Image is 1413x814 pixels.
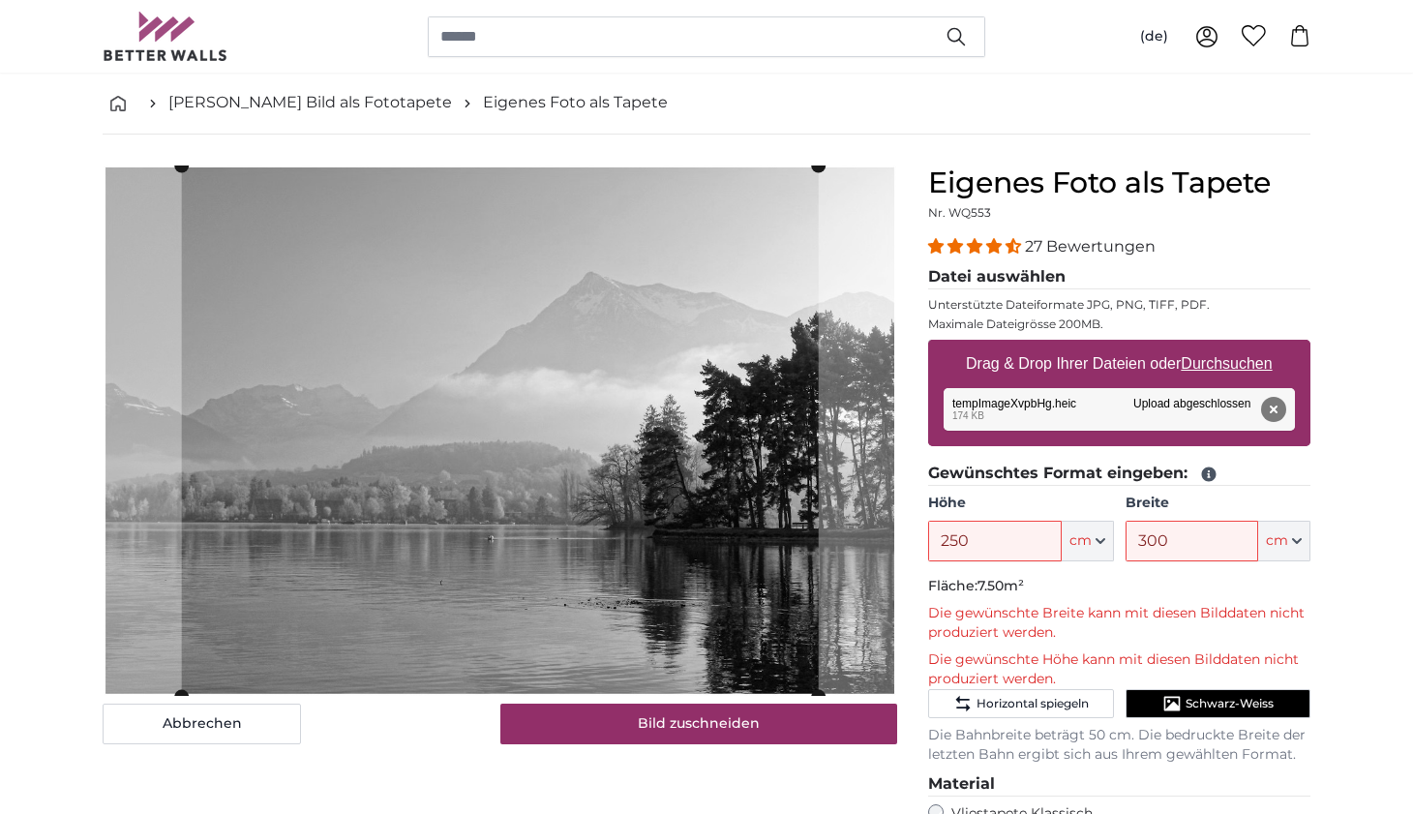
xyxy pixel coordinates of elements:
[1182,355,1273,372] u: Durchsuchen
[928,297,1310,313] p: Unterstützte Dateiformate JPG, PNG, TIFF, PDF.
[1186,696,1274,711] span: Schwarz-Weiss
[928,205,991,220] span: Nr. WQ553
[977,696,1089,711] span: Horizontal spiegeln
[1126,689,1310,718] button: Schwarz-Weiss
[103,12,228,61] img: Betterwalls
[928,462,1310,486] legend: Gewünschtes Format eingeben:
[928,689,1113,718] button: Horizontal spiegeln
[1125,19,1184,54] button: (de)
[928,604,1310,643] p: Die gewünschte Breite kann mit diesen Bilddaten nicht produziert werden.
[103,72,1310,135] nav: breadcrumbs
[103,704,301,744] button: Abbrechen
[1069,531,1092,551] span: cm
[928,577,1310,596] p: Fläche:
[928,772,1310,797] legend: Material
[928,650,1310,689] p: Die gewünschte Höhe kann mit diesen Bilddaten nicht produziert werden.
[928,166,1310,200] h1: Eigenes Foto als Tapete
[1062,521,1114,561] button: cm
[1025,237,1156,256] span: 27 Bewertungen
[977,577,1024,594] span: 7.50m²
[958,345,1280,383] label: Drag & Drop Ihrer Dateien oder
[500,704,898,744] button: Bild zuschneiden
[928,726,1310,765] p: Die Bahnbreite beträgt 50 cm. Die bedruckte Breite der letzten Bahn ergibt sich aus Ihrem gewählt...
[928,494,1113,513] label: Höhe
[928,317,1310,332] p: Maximale Dateigrösse 200MB.
[928,265,1310,289] legend: Datei auswählen
[1258,521,1310,561] button: cm
[483,91,668,114] a: Eigenes Foto als Tapete
[168,91,452,114] a: [PERSON_NAME] Bild als Fototapete
[1126,494,1310,513] label: Breite
[928,237,1025,256] span: 4.41 stars
[1266,531,1288,551] span: cm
